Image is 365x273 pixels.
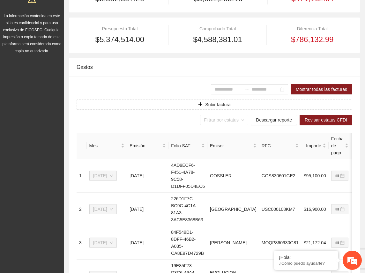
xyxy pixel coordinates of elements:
[3,14,62,53] span: La información contenida en este sitio es confidencial y para uso exclusivo de FICOSEC. Cualquier...
[130,142,161,149] span: Emisión
[207,133,259,159] th: Emisor
[331,135,344,156] span: Fecha de pago
[207,193,259,226] td: [GEOGRAPHIC_DATA]
[305,116,347,123] span: Revisar estatus CFDI
[3,174,122,196] textarea: Escriba su mensaje y pulse “Intro”
[244,87,249,92] span: swap-right
[77,159,87,193] td: 1
[259,226,301,260] td: MOQP860930G81
[87,133,127,159] th: Mes
[205,101,230,108] span: Subir factura
[37,85,88,150] span: Estamos en línea.
[77,226,87,260] td: 3
[259,159,301,193] td: GOS830601GE2
[127,133,168,159] th: Emisión
[291,33,333,46] span: $786,132.99
[77,58,352,76] div: Gastos
[168,159,207,193] td: 4AD9ECF6-F451-4A78-9C58-D1DFF05D4EC6
[77,25,163,32] div: Presupuesto Total
[329,133,351,159] th: Fecha de pago
[301,226,329,260] td: $21,172.04
[301,193,329,226] td: $16,900.00
[291,84,352,94] button: Mostrar todas las facturas
[168,226,207,260] td: 84F549D1-8DFF-46B2-A035-CA8E97D4729B
[33,33,107,41] div: Chatee con nosotros ahora
[93,204,113,214] span: Julio 2025
[262,142,294,149] span: RFC
[171,142,200,149] span: Folio SAT
[168,193,207,226] td: 226D1F7C-BC9C-4C1A-81A3-3AC5E8368B63
[304,142,321,149] span: Importe
[175,25,261,32] div: Comprobado Total
[300,115,352,125] button: Revisar estatus CFDI
[77,100,352,110] button: plusSubir factura
[105,3,120,18] div: Minimizar ventana de chat en vivo
[198,102,203,107] span: plus
[279,255,333,260] div: ¡Hola!
[193,33,242,46] span: $4,588,381.01
[89,142,120,149] span: Mes
[279,261,333,266] p: ¿Cómo puedo ayudarte?
[168,133,207,159] th: Folio SAT
[301,133,329,159] th: Importe
[301,159,329,193] td: $95,100.00
[127,159,168,193] td: [DATE]
[127,193,168,226] td: [DATE]
[296,86,347,93] span: Mostrar todas las facturas
[244,87,249,92] span: to
[207,226,259,260] td: [PERSON_NAME]
[272,25,352,32] div: Diferencia Total
[93,171,113,181] span: Julio 2025
[127,226,168,260] td: [DATE]
[251,115,297,125] button: Descargar reporte
[77,193,87,226] td: 2
[210,142,252,149] span: Emisor
[256,116,292,123] span: Descargar reporte
[93,238,113,247] span: Julio 2025
[95,33,144,46] span: $5,374,514.00
[259,133,301,159] th: RFC
[207,159,259,193] td: GOSSLER
[259,193,301,226] td: USC000108KM7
